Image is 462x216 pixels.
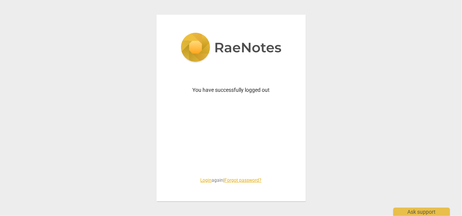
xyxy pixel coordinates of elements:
span: again | [175,177,288,184]
div: Ask support [393,208,450,216]
img: 5ac2273c67554f335776073100b6d88f.svg [181,33,282,64]
p: You have successfully logged out [175,86,288,94]
a: Forgot password? [225,178,262,183]
a: Login [201,178,212,183]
